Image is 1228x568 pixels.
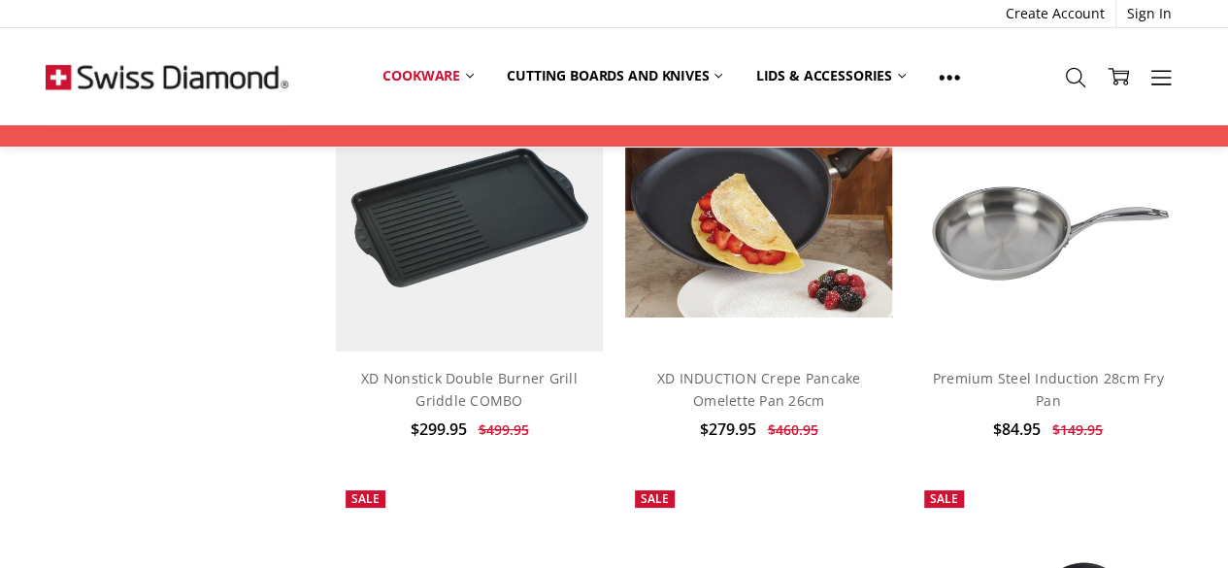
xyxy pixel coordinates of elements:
[922,54,977,98] a: Show All
[361,369,578,409] a: XD Nonstick Double Burner Grill Griddle COMBO
[933,369,1164,409] a: Premium Steel Induction 28cm Fry Pan
[914,128,1182,307] img: Premium Steel Induction 28cm Fry Pan
[1052,420,1103,439] span: $149.95
[410,418,466,440] span: $299.95
[700,418,756,440] span: $279.95
[930,490,958,507] span: Sale
[625,84,893,352] a: XD INDUCTION Crepe Pancake Omelette Pan 26cm
[657,369,861,409] a: XD INDUCTION Crepe Pancake Omelette Pan 26cm
[914,84,1182,352] a: Premium Steel Induction 28cm Fry Pan
[490,54,740,97] a: Cutting boards and knives
[625,117,893,317] img: XD INDUCTION Crepe Pancake Omelette Pan 26cm
[366,54,490,97] a: Cookware
[739,54,921,97] a: Lids & Accessories
[993,418,1041,440] span: $84.95
[478,420,528,439] span: $499.95
[641,490,669,507] span: Sale
[46,28,288,125] img: Free Shipping On Every Order
[351,490,380,507] span: Sale
[336,84,604,352] img: XD Nonstick Double Burner Grill Griddle COMBO
[768,420,818,439] span: $460.95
